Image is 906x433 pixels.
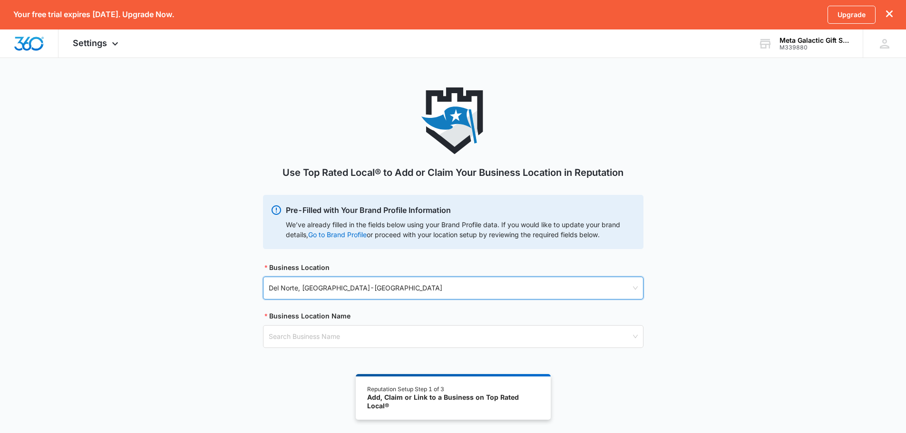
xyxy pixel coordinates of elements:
div: Reputation Setup Step 1 of 3 [367,385,539,394]
a: Upgrade [828,6,876,24]
label: Business Location [265,262,330,273]
div: account id [779,44,849,51]
label: Business Location Name [265,311,351,321]
span: Settings [73,38,107,48]
img: Top Rated Local® [420,87,487,154]
span: Del Norte, [GEOGRAPHIC_DATA] - [GEOGRAPHIC_DATA] [269,280,638,296]
button: dismiss this dialog [886,10,893,19]
div: Settings [58,29,135,58]
div: We’ve already filled in the fields below using your Brand Profile data. If you would like to upda... [286,220,636,240]
div: account name [779,37,849,44]
h1: Use Top Rated Local® to Add or Claim Your Business Location in Reputation [283,165,623,180]
div: Add, Claim or Link to a Business on Top Rated Local® [367,393,539,410]
p: Pre-Filled with Your Brand Profile Information [286,204,636,216]
p: Your free trial expires [DATE]. Upgrade Now. [13,10,174,19]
